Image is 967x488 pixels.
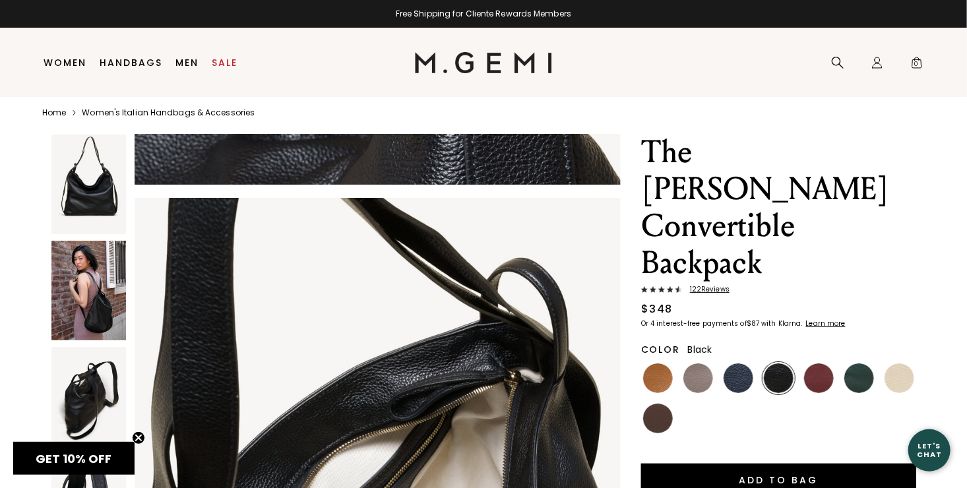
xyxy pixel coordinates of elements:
klarna-placement-style-cta: Learn more [806,319,846,328]
span: 122 Review s [682,286,730,293]
img: Chocolate [643,404,673,433]
span: Black [688,343,712,356]
img: The Laura Convertible Backpack [51,135,126,234]
img: The Laura Convertible Backpack [51,241,126,340]
a: Women's Italian Handbags & Accessories [82,107,255,118]
h2: Color [641,344,680,355]
img: M.Gemi [415,52,553,73]
klarna-placement-style-body: with Klarna [761,319,804,328]
img: Black [764,363,794,393]
img: Ecru [885,363,914,393]
a: Men [176,57,199,68]
div: GET 10% OFFClose teaser [13,442,135,475]
img: The Laura Convertible Backpack [51,347,126,446]
span: 0 [910,59,923,72]
img: Dark Burgundy [804,363,834,393]
a: Home [42,107,66,118]
img: Navy [724,363,753,393]
img: Dark Green [844,363,874,393]
img: Warm Gray [683,363,713,393]
button: Close teaser [132,431,145,444]
div: Let's Chat [908,442,951,458]
a: Learn more [805,320,846,328]
h1: The [PERSON_NAME] Convertible Backpack [641,134,916,282]
a: 122Reviews [641,286,916,296]
span: GET 10% OFF [36,450,112,467]
div: $348 [641,301,673,317]
img: Tan [643,363,673,393]
a: Sale [212,57,238,68]
a: Handbags [100,57,163,68]
klarna-placement-style-amount: $87 [747,319,759,328]
klarna-placement-style-body: Or 4 interest-free payments of [641,319,747,328]
a: Women [44,57,87,68]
